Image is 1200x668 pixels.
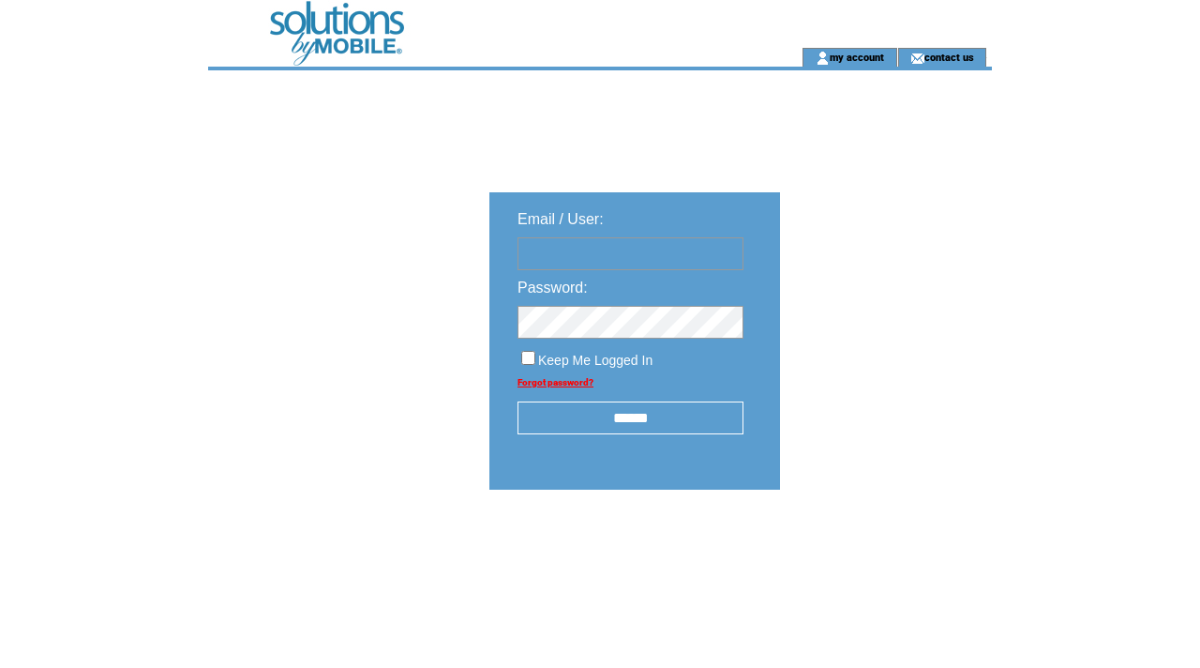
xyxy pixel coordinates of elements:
[910,51,924,66] img: contact_us_icon.gif;jsessionid=1982164BCB3079369C99EE531D48FFF4
[538,353,652,368] span: Keep Me Logged In
[517,211,604,227] span: Email / User:
[924,51,974,63] a: contact us
[517,280,588,296] span: Password:
[834,537,928,560] img: transparent.png;jsessionid=1982164BCB3079369C99EE531D48FFF4
[830,51,884,63] a: my account
[517,377,593,387] a: Forgot password?
[816,51,830,66] img: account_icon.gif;jsessionid=1982164BCB3079369C99EE531D48FFF4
